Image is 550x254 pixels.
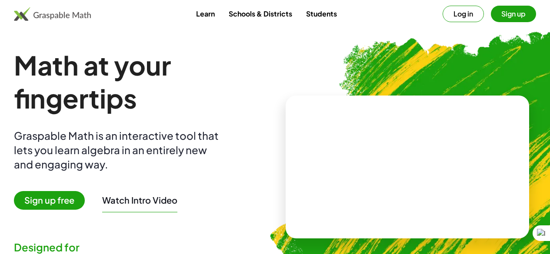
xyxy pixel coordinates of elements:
[14,49,272,115] h1: Math at your fingertips
[342,134,473,199] video: What is this? This is dynamic math notation. Dynamic math notation plays a central role in how Gr...
[443,6,484,22] button: Log in
[102,195,177,206] button: Watch Intro Video
[14,191,85,210] span: Sign up free
[491,6,536,22] button: Sign up
[189,6,222,22] a: Learn
[299,6,344,22] a: Students
[14,129,223,172] div: Graspable Math is an interactive tool that lets you learn algebra in an entirely new and engaging...
[222,6,299,22] a: Schools & Districts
